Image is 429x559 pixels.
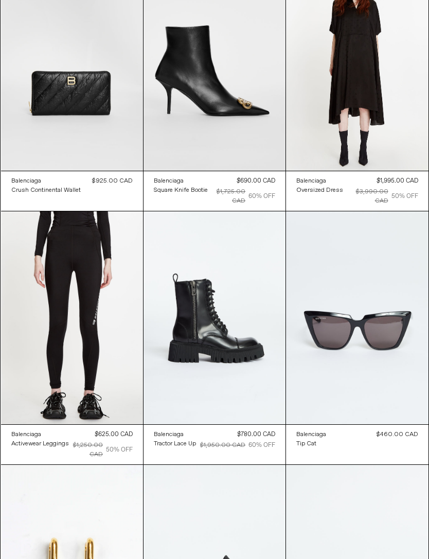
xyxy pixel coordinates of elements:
[92,176,133,186] div: $925.00 CAD
[377,176,418,186] div: $1,995.00 CAD
[11,440,69,448] div: Activewear Leggings
[208,187,245,206] div: $1,725.00 CAD
[296,430,326,439] a: Balenciaga
[11,430,41,439] div: Balenciaga
[248,441,275,450] div: 60% OFF
[296,186,343,195] a: Oversized Dress
[106,445,133,455] div: 50% OFF
[286,211,428,425] img: Balenciaga Tip Cat
[154,186,208,195] a: Square Knife Bootie
[69,441,103,459] div: $1,250.00 CAD
[237,176,275,186] div: $690.00 CAD
[1,211,143,424] img: Balenciaga Activewear Leggings
[11,176,81,186] a: Balenciaga
[237,430,275,439] div: $780.00 CAD
[11,439,69,448] a: Activewear Leggings
[11,186,81,195] a: Crush Continental Wallet
[144,211,285,424] img: Balenciaga Tractor Lace Up
[296,177,326,186] div: Balenciaga
[248,192,275,201] div: 60% OFF
[95,430,133,439] div: $625.00 CAD
[296,439,326,448] a: Tip Cat
[343,187,388,206] div: $3,990.00 CAD
[154,440,196,448] div: Tractor Lace Up
[154,430,184,439] div: Balenciaga
[296,440,316,448] div: Tip Cat
[391,192,418,201] div: 50% OFF
[296,176,343,186] a: Balenciaga
[11,430,69,439] a: Balenciaga
[200,441,245,450] div: $1,950.00 CAD
[154,439,196,448] a: Tractor Lace Up
[154,430,196,439] a: Balenciaga
[154,176,208,186] a: Balenciaga
[11,177,41,186] div: Balenciaga
[377,430,418,439] div: $460.00 CAD
[154,177,184,186] div: Balenciaga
